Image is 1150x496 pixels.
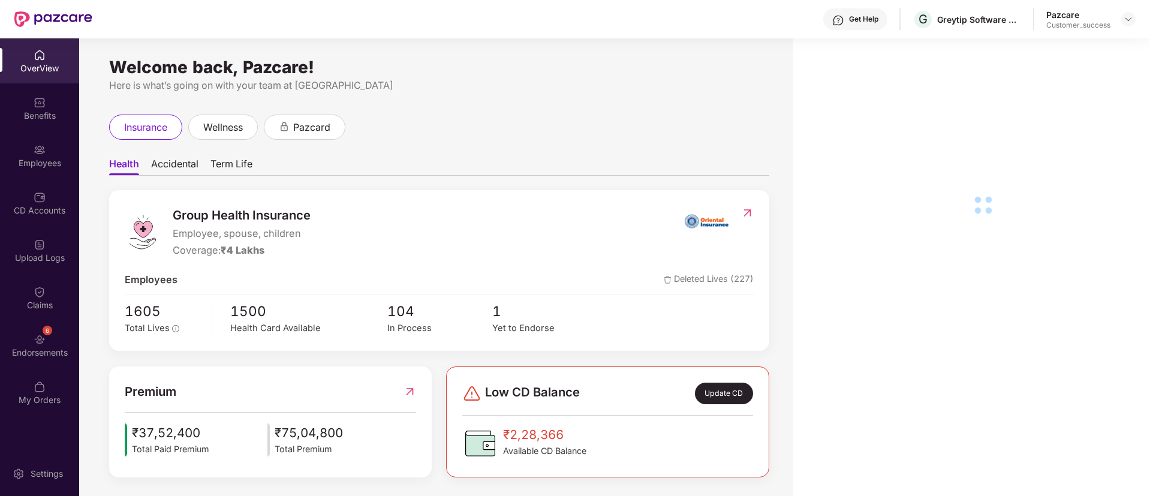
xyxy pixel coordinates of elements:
[492,300,597,322] span: 1
[125,272,177,288] span: Employees
[124,120,167,135] span: insurance
[695,383,753,404] div: Update CD
[109,78,769,93] div: Here is what’s going on with your team at [GEOGRAPHIC_DATA]
[210,158,252,175] span: Term Life
[151,158,198,175] span: Accidental
[230,300,387,322] span: 1500
[27,468,67,480] div: Settings
[34,97,46,109] img: svg+xml;base64,PHN2ZyBpZD0iQmVuZWZpdHMiIHhtbG5zPSJodHRwOi8vd3d3LnczLm9yZy8yMDAwL3N2ZyIgd2lkdGg9Ij...
[34,239,46,251] img: svg+xml;base64,PHN2ZyBpZD0iVXBsb2FkX0xvZ3MiIGRhdGEtbmFtZT0iVXBsb2FkIExvZ3MiIHhtbG5zPSJodHRwOi8vd3...
[1046,9,1110,20] div: Pazcare
[221,244,264,256] span: ₹4 Lakhs
[849,14,878,24] div: Get Help
[125,423,127,456] img: icon
[485,383,580,404] span: Low CD Balance
[937,14,1021,25] div: Greytip Software Private Limited
[132,423,209,443] span: ₹37,52,400
[34,286,46,298] img: svg+xml;base64,PHN2ZyBpZD0iQ2xhaW0iIHhtbG5zPSJodHRwOi8vd3d3LnczLm9yZy8yMDAwL3N2ZyIgd2lkdGg9IjIwIi...
[34,333,46,345] img: svg+xml;base64,PHN2ZyBpZD0iRW5kb3JzZW1lbnRzIiB4bWxucz0iaHR0cDovL3d3dy53My5vcmcvMjAwMC9zdmciIHdpZH...
[664,276,672,284] img: deleteIcon
[279,121,290,132] div: animation
[14,11,92,27] img: New Pazcare Logo
[503,425,586,444] span: ₹2,28,366
[173,206,311,225] span: Group Health Insurance
[125,323,170,333] span: Total Lives
[34,49,46,61] img: svg+xml;base64,PHN2ZyBpZD0iSG9tZSIgeG1sbnM9Imh0dHA6Ly93d3cudzMub3JnLzIwMDAvc3ZnIiB3aWR0aD0iMjAiIG...
[275,423,343,443] span: ₹75,04,800
[34,144,46,156] img: svg+xml;base64,PHN2ZyBpZD0iRW1wbG95ZWVzIiB4bWxucz0iaHR0cDovL3d3dy53My5vcmcvMjAwMC9zdmciIHdpZHRoPS...
[503,444,586,458] span: Available CD Balance
[132,443,209,456] span: Total Paid Premium
[1124,14,1133,24] img: svg+xml;base64,PHN2ZyBpZD0iRHJvcGRvd24tMzJ4MzIiIHhtbG5zPSJodHRwOi8vd3d3LnczLm9yZy8yMDAwL3N2ZyIgd2...
[34,191,46,203] img: svg+xml;base64,PHN2ZyBpZD0iQ0RfQWNjb3VudHMiIGRhdGEtbmFtZT0iQ0QgQWNjb3VudHMiIHhtbG5zPSJodHRwOi8vd3...
[492,321,597,335] div: Yet to Endorse
[741,207,754,219] img: RedirectIcon
[404,382,416,401] img: RedirectIcon
[125,382,176,401] span: Premium
[34,381,46,393] img: svg+xml;base64,PHN2ZyBpZD0iTXlfT3JkZXJzIiBkYXRhLW5hbWU9Ik15IE9yZGVycyIgeG1sbnM9Imh0dHA6Ly93d3cudz...
[267,423,270,456] img: icon
[125,214,161,250] img: logo
[387,321,492,335] div: In Process
[664,272,754,288] span: Deleted Lives (227)
[203,120,243,135] span: wellness
[109,62,769,72] div: Welcome back, Pazcare!
[109,158,139,175] span: Health
[173,226,311,242] span: Employee, spouse, children
[125,300,203,322] span: 1605
[832,14,844,26] img: svg+xml;base64,PHN2ZyBpZD0iSGVscC0zMngzMiIgeG1sbnM9Imh0dHA6Ly93d3cudzMub3JnLzIwMDAvc3ZnIiB3aWR0aD...
[172,325,179,332] span: info-circle
[230,321,387,335] div: Health Card Available
[275,443,343,456] span: Total Premium
[13,468,25,480] img: svg+xml;base64,PHN2ZyBpZD0iU2V0dGluZy0yMHgyMCIgeG1sbnM9Imh0dHA6Ly93d3cudzMub3JnLzIwMDAvc3ZnIiB3aW...
[462,384,481,403] img: svg+xml;base64,PHN2ZyBpZD0iRGFuZ2VyLTMyeDMyIiB4bWxucz0iaHR0cDovL3d3dy53My5vcmcvMjAwMC9zdmciIHdpZH...
[43,326,52,335] div: 6
[684,206,729,236] img: insurerIcon
[1046,20,1110,30] div: Customer_success
[462,425,498,461] img: CDBalanceIcon
[173,243,311,258] div: Coverage:
[387,300,492,322] span: 104
[293,120,330,135] span: pazcard
[919,12,928,26] span: G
